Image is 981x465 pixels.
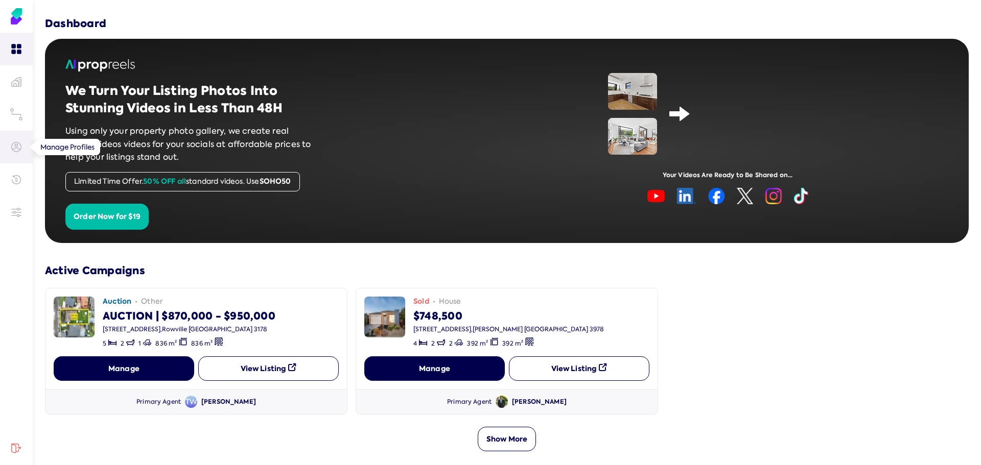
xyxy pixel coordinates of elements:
[185,396,197,408] span: Avatar of Tomas Watson
[143,176,186,186] span: 50% OFF all
[431,339,435,348] span: 2
[647,188,808,204] img: image
[103,297,131,307] span: Auction
[155,339,177,348] span: 836 m²
[45,16,106,31] h3: Dashboard
[502,339,523,348] span: 392 m²
[65,172,300,191] div: Limited Time Offer. standard videos. Use
[467,339,488,348] span: 392 m²
[8,8,25,25] img: Soho Agent Portal Home
[447,398,492,406] div: Primary Agent
[496,396,508,408] img: Avatar of Paul Ringeri
[138,339,141,348] span: 1
[608,118,657,155] img: image
[509,356,649,381] button: View Listing
[413,339,417,348] span: 4
[65,82,316,116] h2: We Turn Your Listing Photos Into Stunning Videos in Less Than 48H
[608,73,657,110] img: image
[198,356,339,381] button: View Listing
[136,398,181,406] div: Primary Agent
[45,263,969,278] h3: Active Campaigns
[364,356,505,381] button: Manage
[413,297,429,307] span: Sold
[364,297,405,337] img: image
[103,307,275,323] div: AUCTION | $870,000 - $950,000
[65,211,149,222] a: Order Now for $19
[439,297,461,307] span: house
[54,297,95,337] img: image
[413,307,604,323] div: $748,500
[65,204,149,230] button: Order Now for $19
[103,339,106,348] span: 5
[121,339,124,348] span: 2
[449,339,453,348] span: 2
[413,325,604,333] div: [STREET_ADDRESS] , [PERSON_NAME] [GEOGRAPHIC_DATA] 3978
[260,176,291,186] span: SOHO50
[103,325,275,333] div: [STREET_ADDRESS] , Rowville [GEOGRAPHIC_DATA] 3178
[65,125,316,164] p: Using only your property photo gallery, we create real estate videos videos for your socials at a...
[507,171,948,180] div: Your Videos Are Ready to Be Shared on...
[185,396,197,408] span: TW
[478,427,536,451] button: Show More
[512,398,567,406] div: [PERSON_NAME]
[141,297,162,307] span: other
[54,356,194,381] button: Manage
[702,73,848,155] iframe: Demo
[191,339,213,348] span: 836 m²
[201,398,256,406] div: [PERSON_NAME]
